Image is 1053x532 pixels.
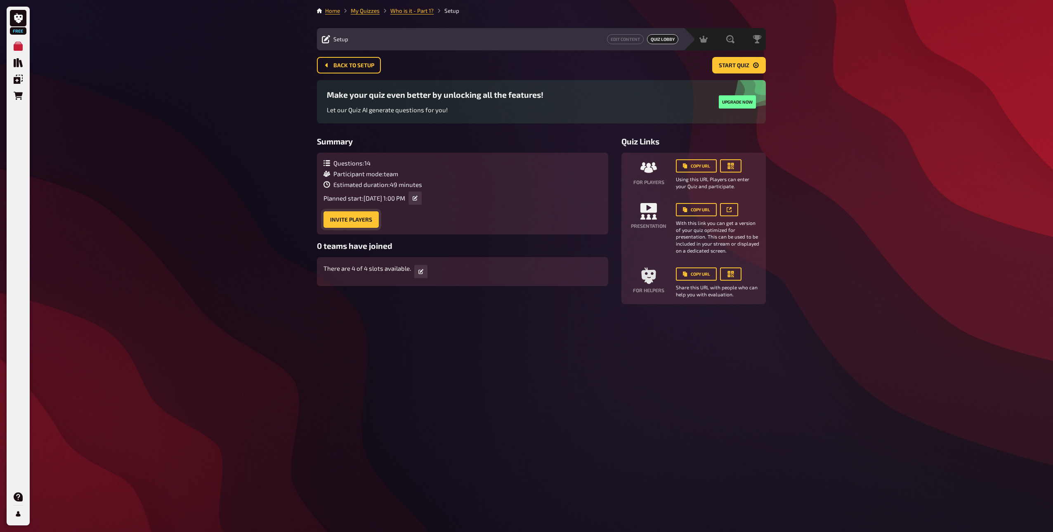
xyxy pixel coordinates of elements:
[633,179,664,185] h4: For players
[325,7,340,15] li: Home
[676,284,759,298] small: Share this URL with people who can help you with evaluation.
[325,7,340,14] a: Home
[712,57,766,73] button: Start Quiz
[317,137,608,146] h3: Summary
[317,57,381,73] button: Back to setup
[676,159,717,173] button: Copy URL
[719,63,749,69] span: Start Quiz
[621,137,766,146] h3: Quiz Links
[647,34,678,44] a: Quiz Lobby
[676,176,759,190] small: Using this URL Players can enter your Quiz and participate.
[327,106,448,113] span: Let our Quiz AI generate questions for you!
[333,63,374,69] span: Back to setup
[340,7,380,15] li: My Quizzes
[327,90,543,99] h3: Make your quiz even better by unlocking all the features!
[11,28,26,33] span: Free
[380,7,434,15] li: Who is it - Part 1?
[323,211,379,228] button: Invite Players
[333,36,348,43] span: Setup
[633,287,664,293] h4: For helpers
[323,159,422,167] div: Questions : 14
[351,7,380,14] a: My Quizzes
[607,34,644,44] button: Edit Content
[434,7,459,15] li: Setup
[631,223,666,229] h4: Presentation
[719,95,756,109] button: Upgrade now
[676,203,717,216] button: Copy URL
[390,7,434,14] a: Who is it - Part 1?
[676,267,717,281] button: Copy URL
[323,264,411,273] p: There are 4 of 4 slots available.
[323,192,422,205] div: Planned start : [DATE] 1:00 PM
[317,241,608,251] h3: 0 teams have joined
[333,170,398,177] span: Participant mode : team
[333,181,422,188] span: Estimated duration : 49 minutes
[676,220,759,254] small: With this link you can get a version of your quiz optimized for presentation. This can be used to...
